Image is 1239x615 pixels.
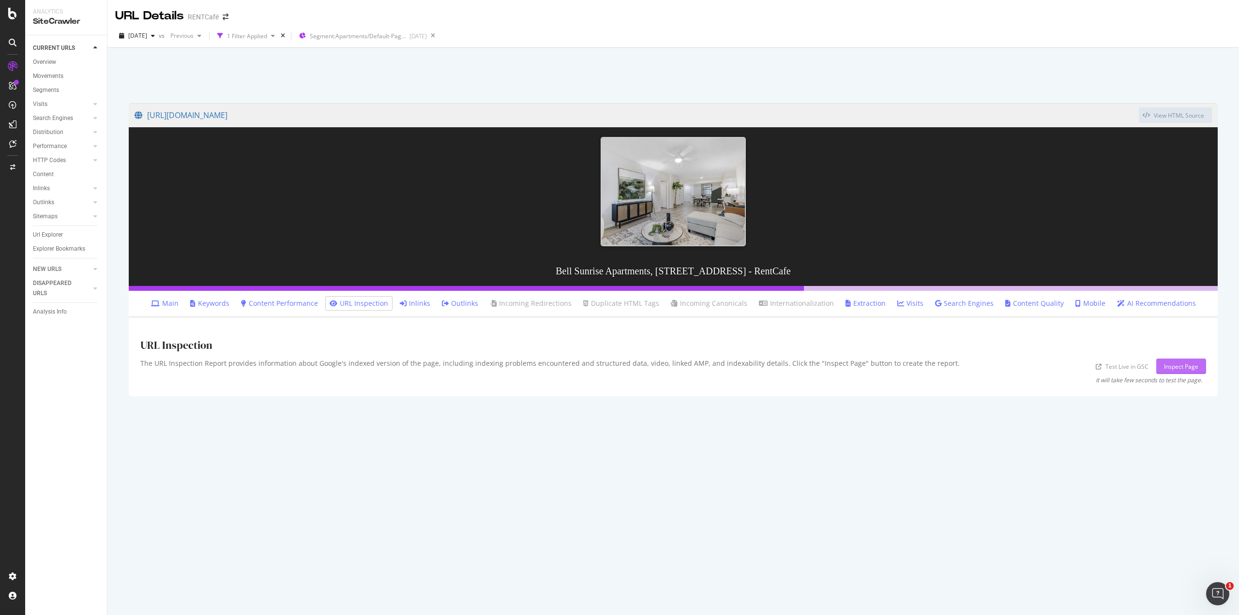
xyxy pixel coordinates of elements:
[33,264,61,274] div: NEW URLS
[33,307,67,317] div: Analysis Info
[897,299,923,308] a: Visits
[33,183,91,194] a: Inlinks
[166,31,194,40] span: Previous
[33,278,91,299] a: DISAPPEARED URLS
[33,211,58,222] div: Sitemaps
[1139,107,1212,123] button: View HTML Source
[33,85,59,95] div: Segments
[759,299,834,308] a: Internationalization
[140,359,960,384] div: The URL Inspection Report provides information about Google's indexed version of the page, includ...
[33,155,66,165] div: HTTP Codes
[33,43,91,53] a: CURRENT URLS
[223,14,228,20] div: arrow-right-arrow-left
[583,299,659,308] a: Duplicate HTML Tags
[295,28,427,44] button: Segment:Apartments/Default-Pages[DATE]
[1075,299,1105,308] a: Mobile
[159,31,166,40] span: vs
[33,141,91,151] a: Performance
[33,71,100,81] a: Movements
[33,169,100,180] a: Content
[241,299,318,308] a: Content Performance
[1206,582,1229,605] iframe: Intercom live chat
[1226,582,1234,590] span: 1
[33,85,100,95] a: Segments
[33,8,99,16] div: Analytics
[166,28,205,44] button: Previous
[33,197,91,208] a: Outlinks
[33,113,91,123] a: Search Engines
[33,99,47,109] div: Visits
[135,103,1139,127] a: [URL][DOMAIN_NAME]
[213,28,279,44] button: 1 Filter Applied
[33,169,54,180] div: Content
[33,230,100,240] a: Url Explorer
[846,299,886,308] a: Extraction
[442,299,478,308] a: Outlinks
[227,32,267,40] div: 1 Filter Applied
[33,211,91,222] a: Sitemaps
[115,28,159,44] button: [DATE]
[33,307,100,317] a: Analysis Info
[140,339,212,351] h1: URL Inspection
[400,299,430,308] a: Inlinks
[1096,361,1148,372] a: Test Live in GSC
[33,57,100,67] a: Overview
[935,299,994,308] a: Search Engines
[33,127,91,137] a: Distribution
[33,197,54,208] div: Outlinks
[33,183,50,194] div: Inlinks
[279,31,287,41] div: times
[310,32,407,40] span: Segment: Apartments/Default-Pages
[490,299,572,308] a: Incoming Redirections
[33,141,67,151] div: Performance
[33,43,75,53] div: CURRENT URLS
[33,278,82,299] div: DISAPPEARED URLS
[128,31,147,40] span: 2025 Aug. 7th
[1005,299,1064,308] a: Content Quality
[151,299,179,308] a: Main
[33,57,56,67] div: Overview
[1154,111,1204,120] div: View HTML Source
[330,299,388,308] a: URL Inspection
[601,137,746,246] img: Bell Sunrise Apartments, 1020 NE 12th Avenue, Fort Lauderdale, FL - RentCafe
[115,8,184,24] div: URL Details
[33,155,91,165] a: HTTP Codes
[190,299,229,308] a: Keywords
[33,127,63,137] div: Distribution
[1117,299,1196,308] a: AI Recommendations
[409,32,427,40] div: [DATE]
[33,230,63,240] div: Url Explorer
[33,264,91,274] a: NEW URLS
[1156,359,1206,374] button: Inspect Page
[33,71,63,81] div: Movements
[33,113,73,123] div: Search Engines
[33,99,91,109] a: Visits
[33,16,99,27] div: SiteCrawler
[1164,362,1198,371] div: Inspect Page
[1096,376,1202,384] div: It will take few seconds to test the page.
[33,244,100,254] a: Explorer Bookmarks
[671,299,747,308] a: Incoming Canonicals
[129,256,1218,286] h3: Bell Sunrise Apartments, [STREET_ADDRESS] - RentCafe
[188,12,219,22] div: RENTCafé
[33,244,85,254] div: Explorer Bookmarks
